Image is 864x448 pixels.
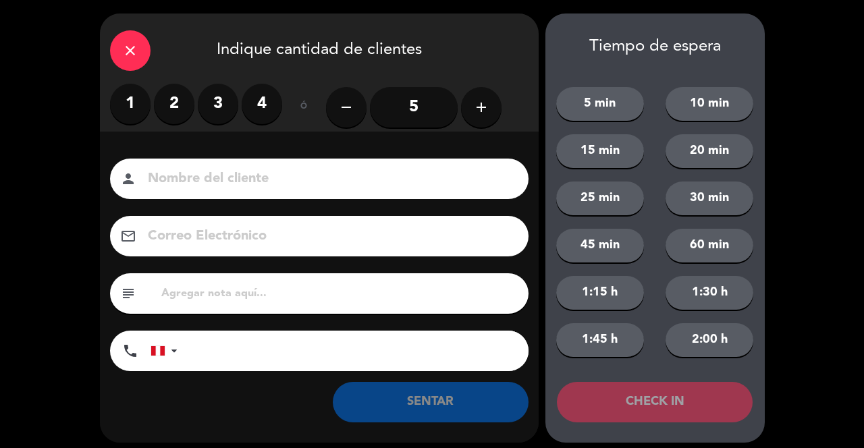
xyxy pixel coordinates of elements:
[198,84,238,124] label: 3
[666,87,753,121] button: 10 min
[666,181,753,215] button: 30 min
[666,134,753,168] button: 20 min
[556,276,644,310] button: 1:15 h
[160,284,518,303] input: Agregar nota aquí...
[110,84,151,124] label: 1
[461,87,502,128] button: add
[557,382,753,422] button: CHECK IN
[100,13,539,84] div: Indique cantidad de clientes
[556,229,644,262] button: 45 min
[154,84,194,124] label: 2
[333,382,529,422] button: SENTAR
[151,331,182,370] div: Peru (Perú): +51
[666,276,753,310] button: 1:30 h
[473,99,489,115] i: add
[545,37,765,57] div: Tiempo de espera
[666,229,753,262] button: 60 min
[242,84,282,124] label: 4
[122,343,138,359] i: phone
[556,323,644,357] button: 1:45 h
[556,134,644,168] button: 15 min
[120,228,136,244] i: email
[146,167,511,191] input: Nombre del cliente
[282,84,326,131] div: ó
[556,181,644,215] button: 25 min
[666,323,753,357] button: 2:00 h
[338,99,354,115] i: remove
[120,285,136,302] i: subject
[120,171,136,187] i: person
[556,87,644,121] button: 5 min
[146,225,511,248] input: Correo Electrónico
[122,43,138,59] i: close
[326,87,367,128] button: remove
